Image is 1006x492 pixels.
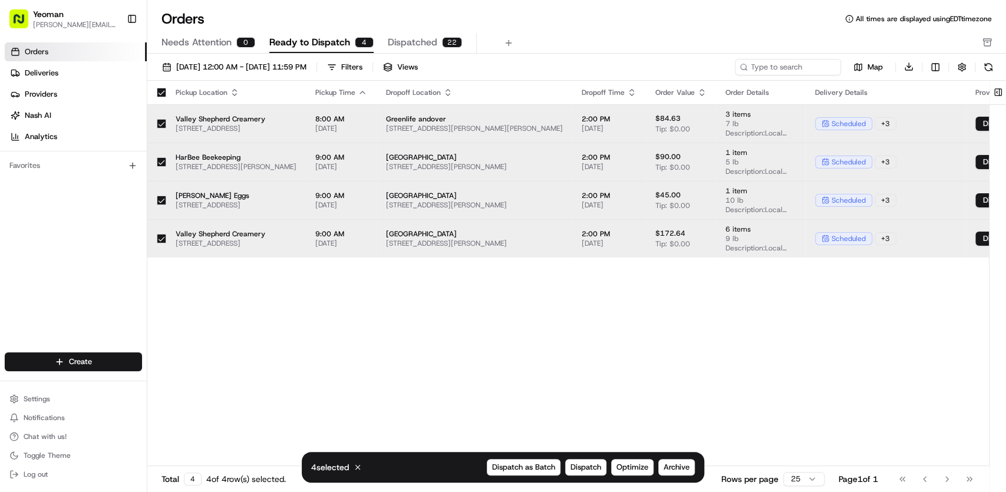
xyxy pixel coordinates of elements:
a: Orders [5,42,147,61]
span: Valley Shepherd Creamery [176,114,296,124]
div: 📗 [12,171,21,181]
a: Powered byPylon [83,199,143,208]
button: Settings [5,391,142,407]
span: Deliveries [25,68,58,78]
span: [STREET_ADDRESS][PERSON_NAME] [386,162,563,171]
span: [STREET_ADDRESS][PERSON_NAME] [386,200,563,210]
span: Pylon [117,199,143,208]
button: Chat with us! [5,428,142,445]
div: 0 [236,37,255,48]
button: Dispatch [565,459,606,476]
div: + 3 [875,117,896,130]
span: 9 lb [725,234,796,243]
span: [DATE] [582,162,636,171]
span: Nash AI [25,110,51,121]
span: $84.63 [655,114,681,123]
button: Optimize [611,459,654,476]
a: Analytics [5,127,147,146]
span: Optimize [616,462,648,473]
span: Chat with us! [24,432,67,441]
span: [DATE] [582,200,636,210]
a: Nash AI [5,106,147,125]
div: Pickup Location [176,88,296,97]
span: 7 lb [725,119,796,128]
div: + 3 [875,194,896,207]
span: 6 items [725,224,796,234]
a: Deliveries [5,64,147,82]
button: Yeoman[PERSON_NAME][EMAIL_ADDRESS][DOMAIN_NAME] [5,5,122,33]
span: [GEOGRAPHIC_DATA] [386,153,563,162]
span: [DATE] [315,124,367,133]
span: [DATE] [315,162,367,171]
input: Clear [31,75,194,88]
button: Start new chat [200,115,215,130]
div: We're available if you need us! [40,124,149,133]
span: 1 item [725,148,796,157]
img: Nash [12,11,35,35]
span: [STREET_ADDRESS] [176,239,296,248]
div: + 3 [875,156,896,169]
span: Views [397,62,418,72]
p: Rows per page [721,473,779,485]
span: [GEOGRAPHIC_DATA] [386,191,563,200]
div: + 3 [875,232,896,245]
span: API Documentation [111,170,189,182]
span: Settings [24,394,50,404]
span: Providers [25,89,57,100]
div: Favorites [5,156,142,175]
img: 1736555255976-a54dd68f-1ca7-489b-9aae-adbdc363a1c4 [12,112,33,133]
button: Dispatch as Batch [487,459,560,476]
span: 1 item [725,186,796,196]
span: [STREET_ADDRESS][PERSON_NAME][PERSON_NAME] [386,124,563,133]
div: 4 [184,473,202,486]
button: Filters [322,59,368,75]
div: 22 [442,37,462,48]
span: Knowledge Base [24,170,90,182]
span: HarBee Beekeeping [176,153,296,162]
span: $90.00 [655,152,681,161]
button: Refresh [980,59,997,75]
span: Toggle Theme [24,451,71,460]
div: 4 of 4 row(s) selected. [206,473,286,485]
span: 2:00 PM [582,153,636,162]
button: Map [846,60,890,74]
div: Dropoff Location [386,88,563,97]
span: [STREET_ADDRESS] [176,124,296,133]
span: 8:00 AM [315,114,367,124]
span: Tip: $0.00 [655,239,690,249]
button: Yeoman [33,8,64,20]
div: Pickup Time [315,88,367,97]
span: $172.64 [655,229,685,238]
button: Log out [5,466,142,483]
span: [DATE] [315,200,367,210]
span: Tip: $0.00 [655,124,690,134]
div: Page 1 of 1 [839,473,878,485]
span: Valley Shepherd Creamery [176,229,296,239]
span: Needs Attention [161,35,232,49]
span: [DATE] 12:00 AM - [DATE] 11:59 PM [176,62,306,72]
input: Type to search [735,59,841,75]
a: 💻API Documentation [95,166,194,187]
span: Dispatch as Batch [492,462,555,473]
span: Dispatched [388,35,437,49]
button: [DATE] 12:00 AM - [DATE] 11:59 PM [157,59,312,75]
span: [STREET_ADDRESS] [176,200,296,210]
span: [DATE] [582,124,636,133]
span: [DATE] [315,239,367,248]
button: Views [378,59,423,75]
button: Notifications [5,410,142,426]
span: Orders [25,47,48,57]
span: [DATE] [582,239,636,248]
div: Filters [341,62,362,72]
div: 4 [355,37,374,48]
span: Archive [664,462,690,473]
span: Notifications [24,413,65,422]
span: Analytics [25,131,57,142]
div: Order Value [655,88,707,97]
span: Create [69,356,92,367]
div: Delivery Details [815,88,956,97]
button: Archive [658,459,695,476]
div: Total [161,473,202,486]
span: scheduled [832,157,866,167]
